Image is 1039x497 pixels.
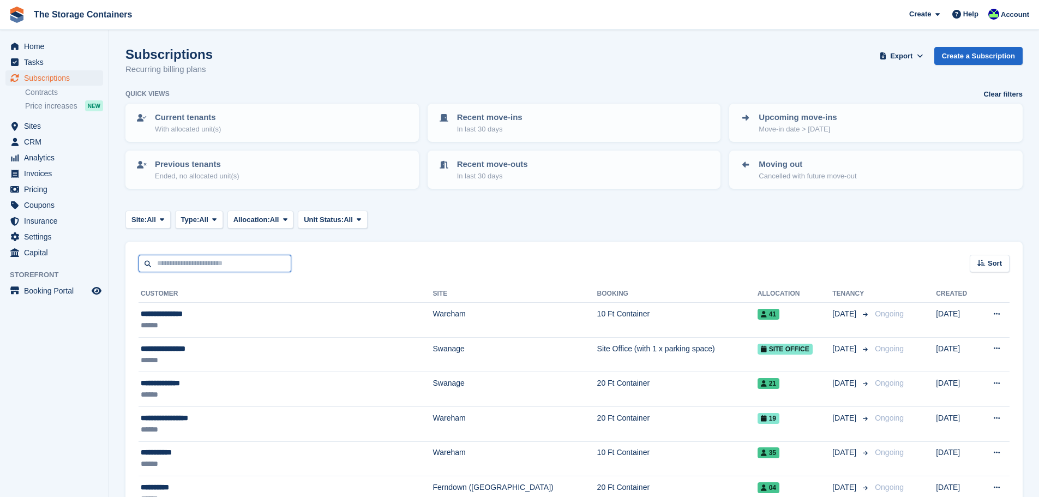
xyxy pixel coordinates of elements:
[125,89,170,99] h6: Quick views
[131,214,147,225] span: Site:
[155,158,239,171] p: Previous tenants
[936,303,978,338] td: [DATE]
[759,124,837,135] p: Move-in date > [DATE]
[227,211,294,229] button: Allocation: All
[5,283,103,298] a: menu
[5,134,103,149] a: menu
[433,337,597,372] td: Swanage
[24,283,89,298] span: Booking Portal
[875,309,904,318] span: Ongoing
[298,211,367,229] button: Unit Status: All
[155,111,221,124] p: Current tenants
[125,63,213,76] p: Recurring billing plans
[597,285,758,303] th: Booking
[730,152,1022,188] a: Moving out Cancelled with future move-out
[832,378,858,389] span: [DATE]
[758,309,779,320] span: 41
[24,197,89,213] span: Coupons
[5,213,103,229] a: menu
[730,105,1022,141] a: Upcoming move-ins Move-in date > [DATE]
[199,214,208,225] span: All
[963,9,978,20] span: Help
[875,379,904,387] span: Ongoing
[909,9,931,20] span: Create
[433,406,597,441] td: Wareham
[457,158,528,171] p: Recent move-outs
[758,344,813,355] span: Site Office
[127,152,418,188] a: Previous tenants Ended, no allocated unit(s)
[988,258,1002,269] span: Sort
[5,197,103,213] a: menu
[457,171,528,182] p: In last 30 days
[5,245,103,260] a: menu
[24,245,89,260] span: Capital
[832,308,858,320] span: [DATE]
[5,150,103,165] a: menu
[24,213,89,229] span: Insurance
[90,284,103,297] a: Preview store
[85,100,103,111] div: NEW
[832,482,858,493] span: [DATE]
[5,55,103,70] a: menu
[875,344,904,353] span: Ongoing
[758,482,779,493] span: 04
[759,171,856,182] p: Cancelled with future move-out
[832,447,858,458] span: [DATE]
[597,337,758,372] td: Site Office (with 1 x parking space)
[936,337,978,372] td: [DATE]
[5,182,103,197] a: menu
[936,406,978,441] td: [DATE]
[759,111,837,124] p: Upcoming move-ins
[758,447,779,458] span: 35
[25,87,103,98] a: Contracts
[24,182,89,197] span: Pricing
[988,9,999,20] img: Stacy Williams
[878,47,926,65] button: Export
[125,211,171,229] button: Site: All
[25,100,103,112] a: Price increases NEW
[429,152,720,188] a: Recent move-outs In last 30 days
[875,483,904,492] span: Ongoing
[5,70,103,86] a: menu
[139,285,433,303] th: Customer
[155,171,239,182] p: Ended, no allocated unit(s)
[433,441,597,476] td: Wareham
[5,39,103,54] a: menu
[433,303,597,338] td: Wareham
[597,406,758,441] td: 20 Ft Container
[9,7,25,23] img: stora-icon-8386f47178a22dfd0bd8f6a31ec36ba5ce8667c1dd55bd0f319d3a0aa187defe.svg
[457,124,522,135] p: In last 30 days
[433,372,597,407] td: Swanage
[1001,9,1029,20] span: Account
[759,158,856,171] p: Moving out
[24,118,89,134] span: Sites
[832,285,870,303] th: Tenancy
[125,47,213,62] h1: Subscriptions
[934,47,1023,65] a: Create a Subscription
[24,134,89,149] span: CRM
[127,105,418,141] a: Current tenants With allocated unit(s)
[457,111,522,124] p: Recent move-ins
[433,285,597,303] th: Site
[758,285,832,303] th: Allocation
[24,39,89,54] span: Home
[597,372,758,407] td: 20 Ft Container
[24,229,89,244] span: Settings
[181,214,200,225] span: Type:
[832,412,858,424] span: [DATE]
[147,214,156,225] span: All
[24,70,89,86] span: Subscriptions
[29,5,136,23] a: The Storage Containers
[936,372,978,407] td: [DATE]
[24,55,89,70] span: Tasks
[5,118,103,134] a: menu
[175,211,223,229] button: Type: All
[5,166,103,181] a: menu
[983,89,1023,100] a: Clear filters
[270,214,279,225] span: All
[24,150,89,165] span: Analytics
[24,166,89,181] span: Invoices
[597,441,758,476] td: 10 Ft Container
[832,343,858,355] span: [DATE]
[304,214,344,225] span: Unit Status:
